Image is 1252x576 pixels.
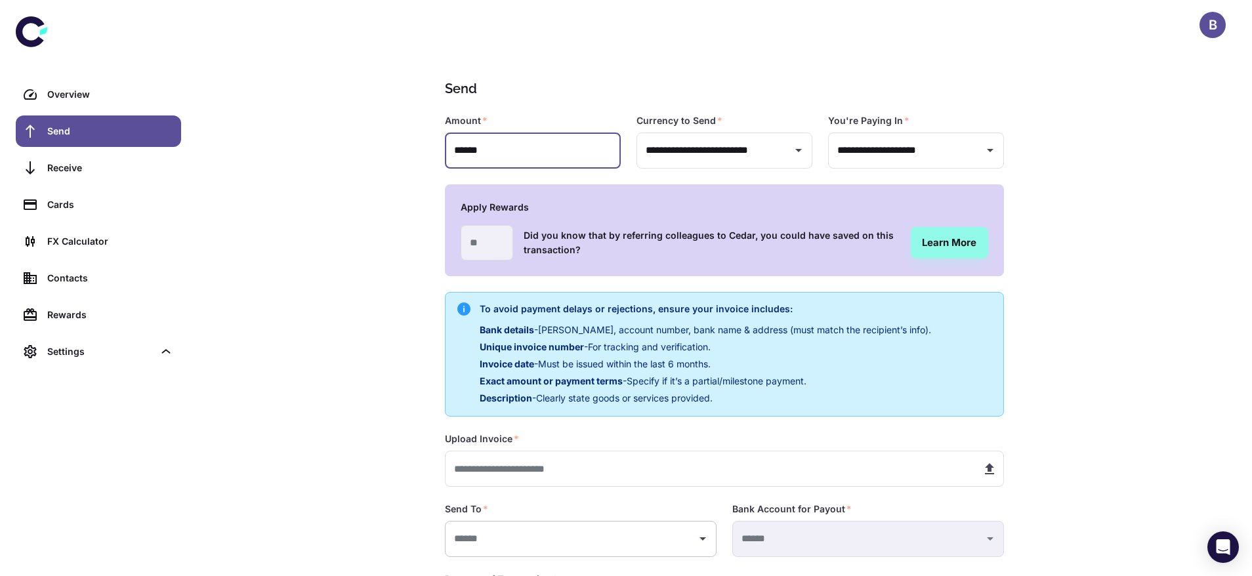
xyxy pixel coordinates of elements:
[445,503,488,516] label: Send To
[981,141,999,159] button: Open
[480,324,534,335] span: Bank details
[47,124,173,138] div: Send
[480,341,584,352] span: Unique invoice number
[445,114,488,127] label: Amount
[480,375,623,386] span: Exact amount or payment terms
[911,227,988,258] a: Learn More
[16,115,181,147] a: Send
[480,357,931,371] p: - Must be issued within the last 6 months.
[1207,531,1239,563] div: Open Intercom Messenger
[16,262,181,294] a: Contacts
[47,344,154,359] div: Settings
[16,336,181,367] div: Settings
[480,391,931,405] p: - Clearly state goods or services provided.
[16,189,181,220] a: Cards
[694,529,712,548] button: Open
[789,141,808,159] button: Open
[16,152,181,184] a: Receive
[461,200,988,215] h6: Apply Rewards
[47,234,173,249] div: FX Calculator
[732,503,852,516] label: Bank Account for Payout
[480,358,534,369] span: Invoice date
[480,340,931,354] p: - For tracking and verification.
[1200,12,1226,38] button: B
[16,226,181,257] a: FX Calculator
[47,308,173,322] div: Rewards
[636,114,722,127] label: Currency to Send
[47,271,173,285] div: Contacts
[47,87,173,102] div: Overview
[480,323,931,337] p: - [PERSON_NAME], account number, bank name & address (must match the recipient’s info).
[524,228,900,257] h6: Did you know that by referring colleagues to Cedar, you could have saved on this transaction?
[480,302,931,316] h6: To avoid payment delays or rejections, ensure your invoice includes:
[480,374,931,388] p: - Specify if it’s a partial/milestone payment.
[445,432,519,445] label: Upload Invoice
[47,161,173,175] div: Receive
[16,299,181,331] a: Rewards
[445,79,999,98] h1: Send
[828,114,909,127] label: You're Paying In
[47,197,173,212] div: Cards
[480,392,532,403] span: Description
[16,79,181,110] a: Overview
